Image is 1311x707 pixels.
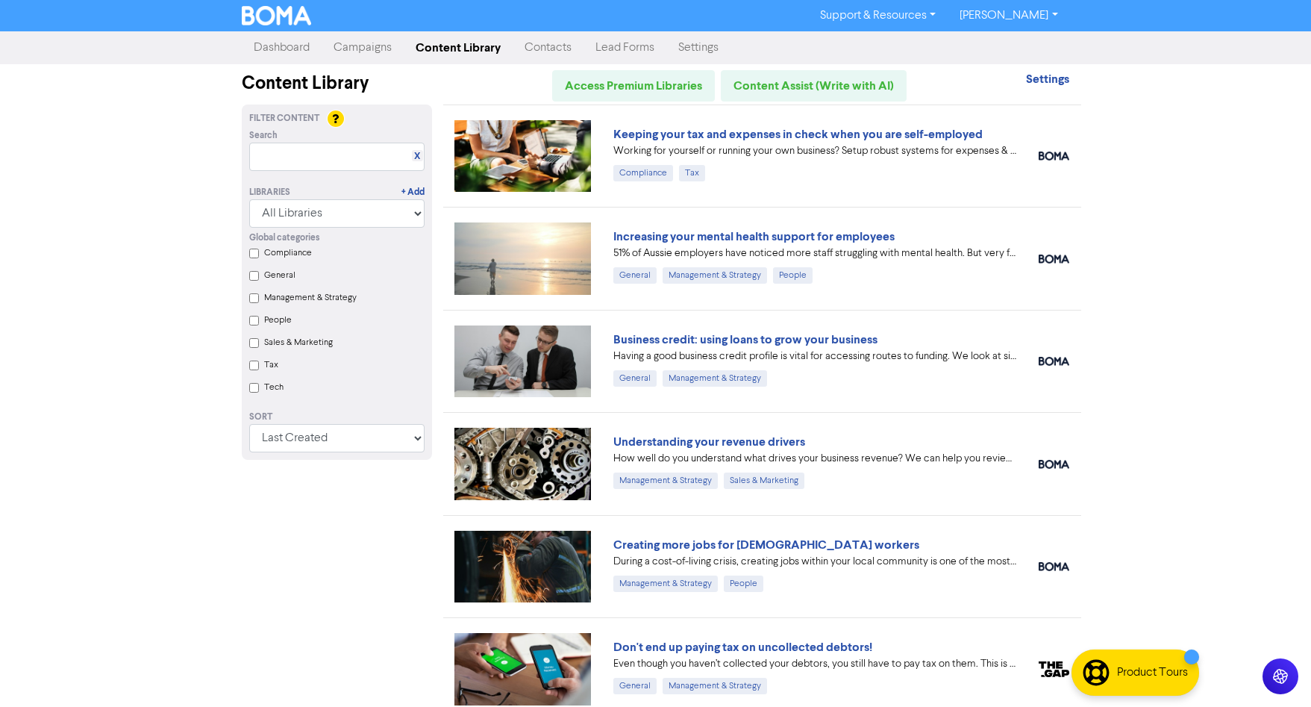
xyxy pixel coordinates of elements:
div: Management & Strategy [663,678,767,694]
div: Content Library [242,70,432,97]
div: Sort [249,411,425,424]
div: Filter Content [249,112,425,125]
label: Management & Strategy [264,291,357,305]
a: Content Library [404,33,513,63]
a: Content Assist (Write with AI) [721,70,907,102]
div: Tax [679,165,705,181]
strong: Settings [1026,72,1069,87]
img: boma [1039,255,1069,264]
div: General [613,267,657,284]
div: 51% of Aussie employers have noticed more staff struggling with mental health. But very few have ... [613,246,1016,261]
div: People [724,576,763,592]
div: Even though you haven’t collected your debtors, you still have to pay tax on them. This is becaus... [613,656,1016,672]
a: Support & Resources [808,4,948,28]
a: Campaigns [322,33,404,63]
a: Creating more jobs for [DEMOGRAPHIC_DATA] workers [613,538,919,552]
div: General [613,678,657,694]
img: BOMA Logo [242,6,312,25]
a: + Add [401,186,425,199]
div: Management & Strategy [663,370,767,387]
div: Global categories [249,231,425,245]
a: Business credit: using loans to grow your business [613,332,877,347]
a: Dashboard [242,33,322,63]
div: Management & Strategy [613,576,718,592]
img: boma_accounting [1039,460,1069,469]
label: Tax [264,358,278,372]
a: Access Premium Libraries [552,70,715,102]
div: Compliance [613,165,673,181]
a: Increasing your mental health support for employees [613,229,895,244]
a: Understanding your revenue drivers [613,435,805,449]
div: People [773,267,813,284]
img: thegap [1039,661,1069,678]
a: Lead Forms [583,33,666,63]
a: Keeping your tax and expenses in check when you are self-employed [613,127,983,142]
a: Contacts [513,33,583,63]
label: Sales & Marketing [264,336,333,349]
img: boma_accounting [1039,152,1069,161]
div: Libraries [249,186,290,199]
a: Don't end up paying tax on uncollected debtors! [613,640,872,655]
a: Settings [1026,74,1069,86]
div: General [613,370,657,387]
div: Management & Strategy [613,473,718,489]
div: Management & Strategy [663,267,767,284]
img: boma [1039,357,1069,366]
div: Sales & Marketing [724,473,804,489]
label: Tech [264,381,284,394]
div: How well do you understand what drives your business revenue? We can help you review your numbers... [613,451,1016,467]
div: Working for yourself or running your own business? Setup robust systems for expenses & tax requir... [613,143,1016,159]
label: People [264,314,292,327]
img: boma [1039,562,1069,571]
a: Settings [666,33,730,63]
div: Having a good business credit profile is vital for accessing routes to funding. We look at six di... [613,349,1016,364]
iframe: Chat Widget [1124,546,1311,707]
span: Search [249,129,278,143]
label: General [264,269,295,282]
label: Compliance [264,246,312,260]
a: X [414,151,420,162]
div: During a cost-of-living crisis, creating jobs within your local community is one of the most impo... [613,554,1016,570]
a: [PERSON_NAME] [948,4,1069,28]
